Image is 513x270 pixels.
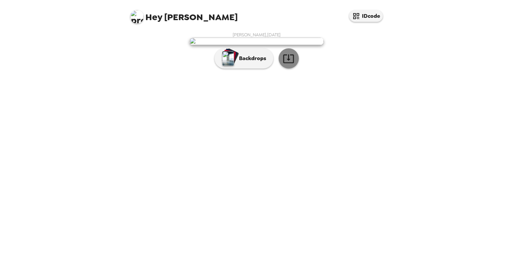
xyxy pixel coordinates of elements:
[349,10,383,22] button: IDcode
[189,38,324,45] img: user
[233,32,281,38] span: [PERSON_NAME] , [DATE]
[130,7,238,22] span: [PERSON_NAME]
[130,10,144,24] img: profile pic
[215,48,273,69] button: Backdrops
[236,54,266,62] p: Backdrops
[145,11,162,23] span: Hey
